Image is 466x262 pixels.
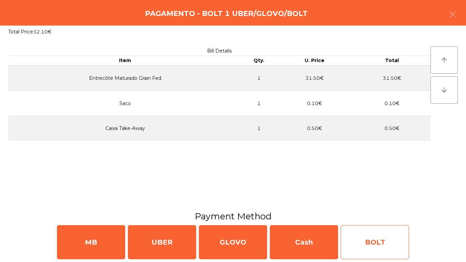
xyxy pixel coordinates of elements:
div: Cash [270,225,338,259]
th: Total [353,56,431,65]
td: Saco [8,91,242,116]
span: Total Price [8,29,33,35]
h3: Payment Method [5,210,461,222]
th: U. Price [276,56,353,65]
td: Caixa Take-Away [8,116,242,141]
span: Bill Details [207,48,232,54]
td: 31.50€ [353,65,431,91]
button: arrow_downward [431,76,458,104]
td: 0.10€ [276,91,353,116]
td: 1 [242,65,276,91]
div: MB [57,225,125,259]
i: arrow_downward [440,86,448,94]
div: UBER [128,225,196,259]
td: 1 [242,116,276,141]
th: Qty. [242,56,276,65]
td: 0.10€ [353,91,431,116]
button: arrow_upward [431,46,458,74]
td: 1 [242,91,276,116]
div: BOLT [341,225,409,259]
td: 31.50€ [276,65,353,91]
td: 0.50€ [276,116,353,141]
td: Entrecôte Maturado Grain Fed [8,65,242,91]
span: 32.10€ [33,29,52,35]
td: 0.50€ [353,116,431,141]
th: Item [8,56,242,65]
div: GLOVO [199,225,267,259]
i: arrow_upward [440,56,448,64]
h4: Pagamento - Bolt 1 Uber/Glovo/Bolt [145,9,308,19]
